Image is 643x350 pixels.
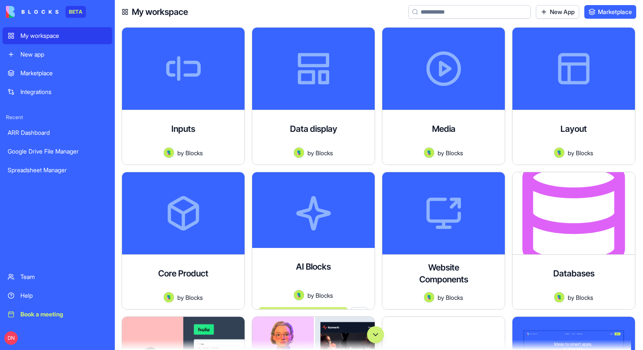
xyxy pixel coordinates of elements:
[438,148,444,157] span: by
[367,326,384,343] button: Scroll to bottom
[177,293,184,302] span: by
[3,65,112,82] a: Marketplace
[410,262,478,285] h4: Website Components
[584,5,636,19] a: Marketplace
[3,268,112,285] a: Team
[424,148,434,158] img: Avatar
[20,50,107,59] div: New app
[438,293,444,302] span: by
[20,291,107,300] div: Help
[446,293,463,302] span: Blocks
[8,166,107,174] div: Spreadsheet Manager
[316,148,333,157] span: Blocks
[560,123,587,135] h4: Layout
[20,88,107,96] div: Integrations
[8,147,107,156] div: Google Drive File Manager
[158,267,208,279] h4: Core Product
[554,148,564,158] img: Avatar
[3,287,112,304] a: Help
[554,292,564,302] img: Avatar
[6,6,59,18] img: logo
[382,172,505,310] a: Website ComponentsAvatarbyBlocks
[576,293,593,302] span: Blocks
[171,123,195,135] h4: Inputs
[3,83,112,100] a: Integrations
[3,124,112,141] a: ARR Dashboard
[3,27,112,44] a: My workspace
[512,27,635,165] a: LayoutAvatarbyBlocks
[576,148,593,157] span: Blocks
[424,292,434,302] img: Avatar
[446,148,463,157] span: Blocks
[20,273,107,281] div: Team
[3,143,112,160] a: Google Drive File Manager
[177,148,184,157] span: by
[122,27,245,165] a: InputsAvatarbyBlocks
[307,148,314,157] span: by
[252,172,375,310] a: AI BlocksAvatarbyBlocksLaunch
[252,27,375,165] a: Data displayAvatarbyBlocks
[3,162,112,179] a: Spreadsheet Manager
[4,331,18,345] span: DN
[65,6,86,18] div: BETA
[3,114,112,121] span: Recent
[294,148,304,158] img: Avatar
[20,69,107,77] div: Marketplace
[512,172,635,310] a: DatabasesAvatarbyBlocks
[20,31,107,40] div: My workspace
[8,128,107,137] div: ARR Dashboard
[296,261,331,273] h4: AI Blocks
[568,148,574,157] span: by
[132,6,188,18] h4: My workspace
[185,148,203,157] span: Blocks
[20,310,107,319] div: Book a meeting
[536,5,579,19] a: New App
[568,293,574,302] span: by
[290,123,337,135] h4: Data display
[382,27,505,165] a: MediaAvatarbyBlocks
[6,6,86,18] a: BETA
[553,267,595,279] h4: Databases
[3,306,112,323] a: Book a meeting
[3,46,112,63] a: New app
[294,290,304,300] img: Avatar
[164,148,174,158] img: Avatar
[259,307,347,324] button: Launch
[432,123,455,135] h4: Media
[164,292,174,302] img: Avatar
[307,291,314,300] span: by
[122,172,245,310] a: Core ProductAvatarbyBlocks
[316,291,333,300] span: Blocks
[185,293,203,302] span: Blocks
